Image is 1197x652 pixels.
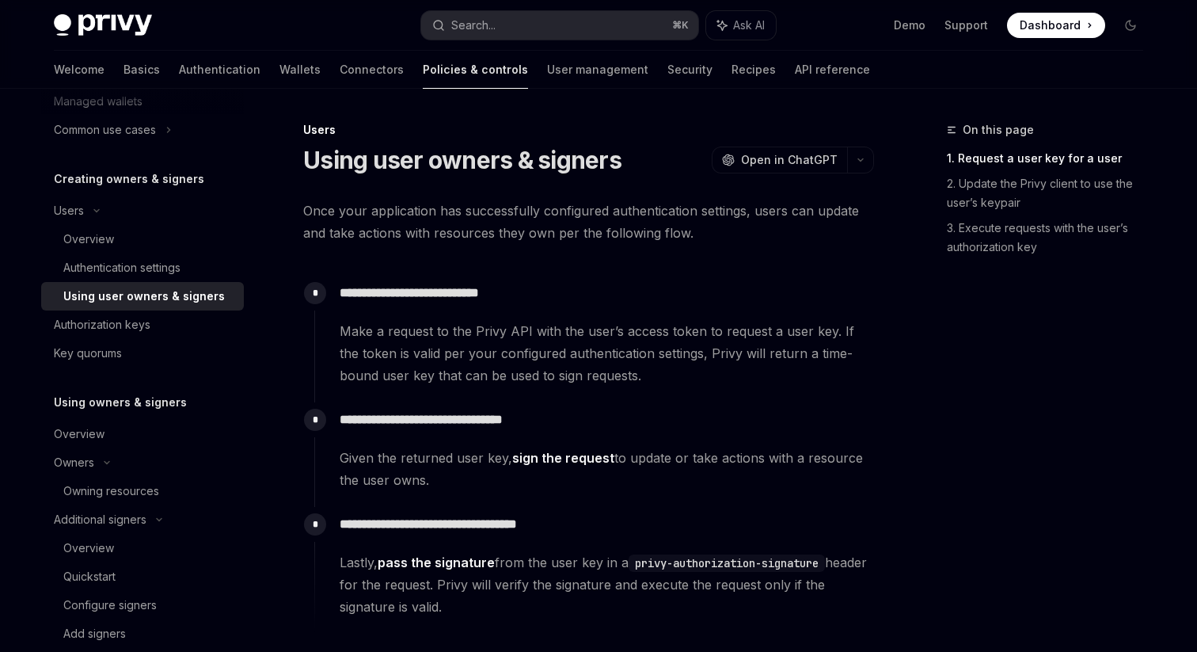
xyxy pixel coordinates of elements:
[63,230,114,249] div: Overview
[512,450,614,467] a: sign the request
[303,200,874,244] span: Once your application has successfully configured authentication settings, users can update and t...
[179,51,260,89] a: Authentication
[63,258,180,277] div: Authentication settings
[340,447,873,491] span: Given the returned user key, to update or take actions with a resource the user owns.
[421,11,698,40] button: Search...⌘K
[706,11,776,40] button: Ask AI
[672,19,689,32] span: ⌘ K
[423,51,528,89] a: Policies & controls
[54,14,152,36] img: dark logo
[340,320,873,387] span: Make a request to the Privy API with the user’s access token to request a user key. If the token ...
[54,425,104,444] div: Overview
[963,120,1034,139] span: On this page
[712,147,847,173] button: Open in ChatGPT
[54,201,84,220] div: Users
[41,282,244,311] a: Using user owners & signers
[303,146,621,174] h1: Using user owners & signers
[41,339,244,368] a: Key quorums
[41,225,244,254] a: Overview
[340,551,873,618] span: Lastly, from the user key in a header for the request. Privy will verify the signature and execut...
[944,17,988,33] a: Support
[63,482,159,501] div: Owning resources
[41,591,244,620] a: Configure signers
[123,51,160,89] a: Basics
[54,510,146,529] div: Additional signers
[41,562,244,591] a: Quickstart
[451,16,496,35] div: Search...
[279,51,321,89] a: Wallets
[303,122,874,138] div: Users
[1118,13,1143,38] button: Toggle dark mode
[63,539,114,558] div: Overview
[54,344,122,363] div: Key quorums
[54,393,187,412] h5: Using owners & signers
[629,555,825,572] code: privy-authorization-signature
[741,152,838,168] span: Open in ChatGPT
[63,287,225,306] div: Using user owners & signers
[63,567,116,586] div: Quickstart
[54,170,204,189] h5: Creating owners & signers
[54,51,104,89] a: Welcome
[41,311,244,339] a: Authorization keys
[41,620,244,648] a: Add signers
[733,17,765,33] span: Ask AI
[947,215,1156,260] a: 3. Execute requests with the user’s authorization key
[378,555,495,571] a: pass the signature
[54,315,150,334] div: Authorization keys
[54,453,94,472] div: Owners
[731,51,776,89] a: Recipes
[667,51,712,89] a: Security
[54,120,156,139] div: Common use cases
[894,17,925,33] a: Demo
[795,51,870,89] a: API reference
[947,171,1156,215] a: 2. Update the Privy client to use the user’s keypair
[41,420,244,448] a: Overview
[547,51,648,89] a: User management
[63,596,157,615] div: Configure signers
[340,51,404,89] a: Connectors
[63,624,126,643] div: Add signers
[947,146,1156,171] a: 1. Request a user key for a user
[1020,17,1081,33] span: Dashboard
[41,477,244,505] a: Owning resources
[41,534,244,562] a: Overview
[41,254,244,282] a: Authentication settings
[1007,13,1105,38] a: Dashboard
